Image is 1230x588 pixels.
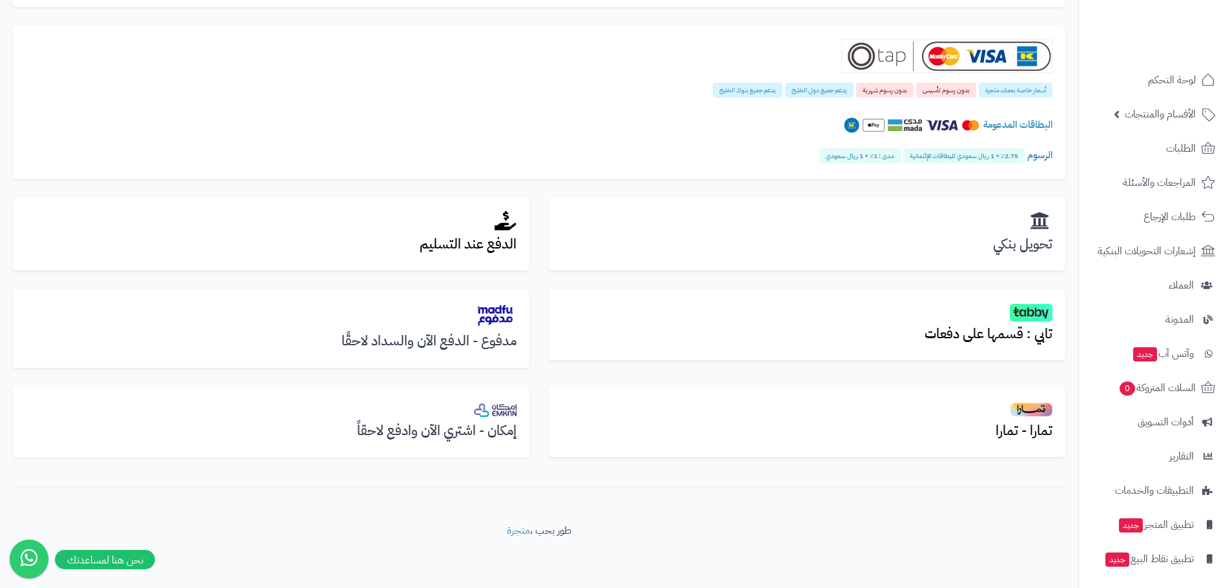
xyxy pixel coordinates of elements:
[1087,509,1222,540] a: تطبيق المتجرجديد
[1027,148,1052,162] span: الرسوم
[1169,276,1194,294] span: العملاء
[856,83,914,97] span: بدون رسوم شهرية
[562,237,1052,252] h3: تحويل بنكي
[1087,236,1222,267] a: إشعارات التحويلات البنكية
[1087,372,1222,403] a: السلات المتروكة0
[507,523,530,538] a: متجرة
[1118,379,1196,397] span: السلات المتروكة
[1115,482,1194,500] span: التطبيقات والخدمات
[549,387,1065,457] a: تمارا - تمارا
[1138,413,1194,431] span: أدوات التسويق
[549,198,1065,270] a: تحويل بنكي
[13,198,529,270] a: الدفع عند التسليم
[1165,310,1194,329] span: المدونة
[1087,304,1222,335] a: المدونة
[1010,304,1052,321] img: tabby.png
[916,83,976,97] span: بدون رسوم تأسيس
[1119,518,1143,532] span: جديد
[1087,338,1222,369] a: وآتس آبجديد
[1143,208,1196,226] span: طلبات الإرجاع
[562,423,1052,438] h3: تمارا - تمارا
[1125,105,1196,123] span: الأقسام والمنتجات
[1087,441,1222,472] a: التقارير
[983,117,1052,132] span: البطاقات المدعومة
[474,303,517,328] img: madfu.png
[785,83,854,97] span: يدعم جميع دول الخليج
[13,26,1065,179] a: Tap أسعار خاصة بعملاء متجرة بدون رسوم تأسيس بدون رسوم شهرية يدعم جميع دول الخليج يدعم جميع بنوك ا...
[1010,402,1052,418] img: tamarapay.png
[1087,167,1222,198] a: المراجعات والأسئلة
[26,237,517,252] h3: الدفع عند التسليم
[1098,242,1196,260] span: إشعارات التحويلات البنكية
[1087,407,1222,438] a: أدوات التسويق
[1105,553,1129,567] span: جديد
[549,290,1065,360] a: تابي : قسمها على دفعات
[819,148,901,163] span: مدى : 1٪ + 1 ريال سعودي
[1120,381,1135,396] span: 0
[562,327,1052,341] h3: تابي : قسمها على دفعات
[1087,201,1222,232] a: طلبات الإرجاع
[903,148,1025,163] span: 2.75٪ + 1 ريال سعودي للبطاقات الإئتمانية
[1087,65,1222,96] a: لوحة التحكم
[979,83,1052,97] span: أسعار خاصة بعملاء متجرة
[26,423,517,438] h3: إمكان - اشتري الآن وادفع لاحقاً
[841,39,1052,73] img: Tap
[1148,71,1196,89] span: لوحة التحكم
[1169,447,1194,465] span: التقارير
[474,403,517,417] img: emkan_bnpl.png
[1087,543,1222,574] a: تطبيق نقاط البيعجديد
[1087,133,1222,164] a: الطلبات
[1166,139,1196,157] span: الطلبات
[1132,345,1194,363] span: وآتس آب
[1087,475,1222,506] a: التطبيقات والخدمات
[1123,174,1196,192] span: المراجعات والأسئلة
[1087,270,1222,301] a: العملاء
[26,334,517,349] h3: مدفوع - الدفع الآن والسداد لاحقًا
[713,83,783,97] span: يدعم جميع بنوك الخليج
[1118,516,1194,534] span: تطبيق المتجر
[1104,550,1194,568] span: تطبيق نقاط البيع
[1133,347,1157,361] span: جديد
